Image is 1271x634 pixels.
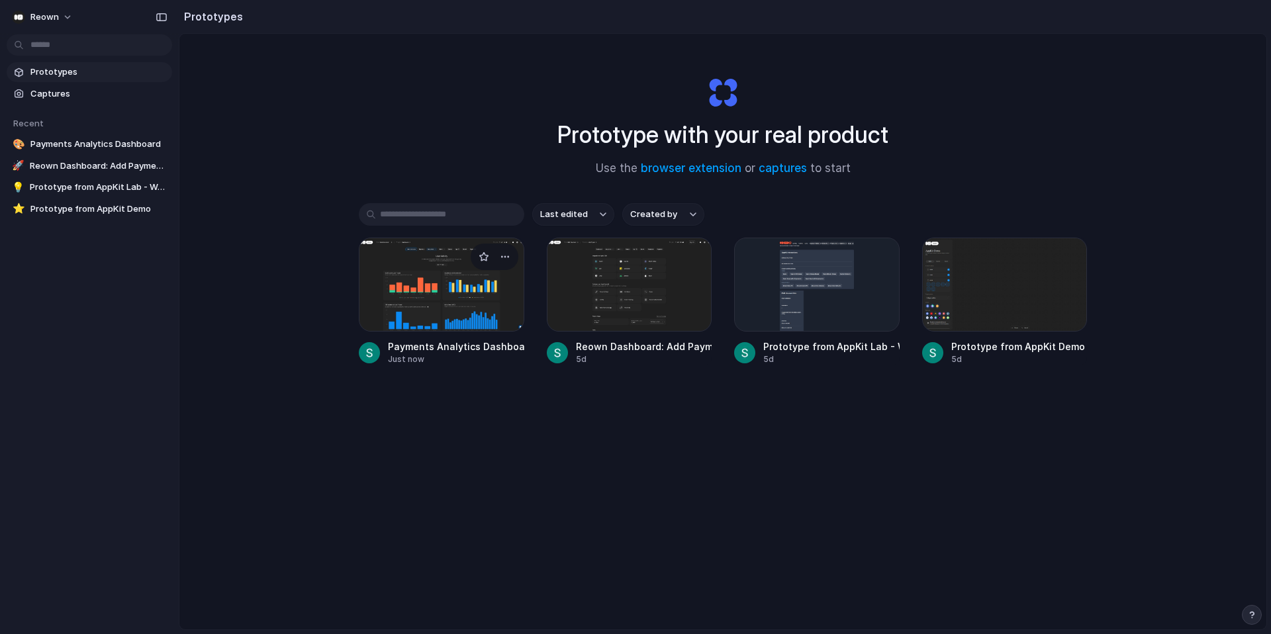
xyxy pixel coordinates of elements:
[30,159,167,173] span: Reown Dashboard: Add Payments Tab
[12,203,25,216] div: ⭐
[540,208,588,221] span: Last edited
[951,340,1085,353] div: Prototype from AppKit Demo
[12,159,24,173] div: 🚀
[12,181,24,194] div: 💡
[7,199,172,219] a: ⭐Prototype from AppKit Demo
[13,118,44,128] span: Recent
[7,84,172,104] a: Captures
[547,238,712,365] a: Reown Dashboard: Add Payments TabReown Dashboard: Add Payments Tab5d
[734,238,900,365] a: Prototype from AppKit Lab - Wagmi IntegrationPrototype from AppKit Lab - Wagmi Integration5d
[622,203,704,226] button: Created by
[7,156,172,176] a: 🚀Reown Dashboard: Add Payments Tab
[763,340,900,353] div: Prototype from AppKit Lab - Wagmi Integration
[30,138,167,151] span: Payments Analytics Dashboard
[7,7,79,28] button: Reown
[922,238,1088,365] a: Prototype from AppKit DemoPrototype from AppKit Demo5d
[759,161,807,175] a: captures
[359,238,524,365] a: Payments Analytics DashboardPayments Analytics DashboardJust now
[532,203,614,226] button: Last edited
[576,353,712,365] div: 5d
[557,117,888,152] h1: Prototype with your real product
[179,9,243,24] h2: Prototypes
[12,138,25,151] div: 🎨
[596,160,851,177] span: Use the or to start
[30,87,167,101] span: Captures
[641,161,741,175] a: browser extension
[30,66,167,79] span: Prototypes
[7,62,172,82] a: Prototypes
[388,353,524,365] div: Just now
[7,134,172,154] a: 🎨Payments Analytics Dashboard
[951,353,1085,365] div: 5d
[576,340,712,353] div: Reown Dashboard: Add Payments Tab
[30,181,167,194] span: Prototype from AppKit Lab - Wagmi Integration
[30,203,167,216] span: Prototype from AppKit Demo
[30,11,59,24] span: Reown
[630,208,677,221] span: Created by
[7,177,172,197] a: 💡Prototype from AppKit Lab - Wagmi Integration
[388,340,524,353] div: Payments Analytics Dashboard
[763,353,900,365] div: 5d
